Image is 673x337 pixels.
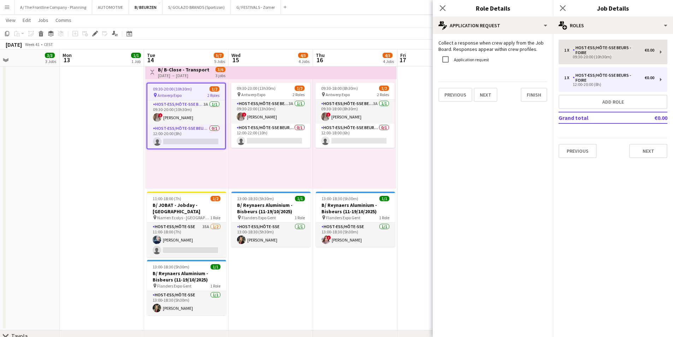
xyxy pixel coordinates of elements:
span: Namen Ecolys - [GEOGRAPHIC_DATA] [157,215,210,220]
span: Flanders Expo Gent [157,283,191,289]
span: 14 [146,56,155,64]
app-card-role: Host-ess/Hôte-sse1/113:00-18:30 (5h30m)[PERSON_NAME] [231,223,311,247]
span: 16 [315,56,325,64]
span: 13 [61,56,72,64]
app-card-role: Host-ess/Hôte-sse Beurs - Foire0/112:00-22:00 (10h) [231,124,310,148]
app-job-card: 09:30-18:00 (8h30m)1/2 Antwerp Expo2 RolesHost-ess/Hôte-sse Beurs - Foire3A1/109:30-18:00 (8h30m)... [315,83,395,148]
span: 2 Roles [377,92,389,97]
button: Next [474,88,497,102]
div: 12:00-20:00 (8h) [564,83,654,86]
button: Add role [559,95,667,109]
div: 5 Jobs [214,59,225,64]
h3: B/ Reynaers Aluminium - Bisbeurs (11-19/10/2025) [316,202,395,215]
a: Jobs [35,16,51,25]
app-job-card: 09:30-20:00 (10h30m)1/2 Antwerp Expo2 RolesHost-ess/Hôte-sse Beurs - Foire3A1/109:30-20:00 (10h30... [147,83,226,149]
app-card-role: Host-ess/Hôte-sse Beurs - Foire0/112:00-18:00 (6h) [315,124,395,148]
div: 1 Job [131,59,141,64]
span: Wed [231,52,241,58]
div: [DATE] [6,41,22,48]
div: 4 Jobs [383,59,394,64]
a: Edit [20,16,34,25]
span: Mon [63,52,72,58]
span: ! [327,236,331,240]
span: 3/3 [45,53,55,58]
div: Application Request [433,17,553,34]
button: S/ GOLAZO BRANDS (Sportizon) [163,0,231,14]
span: 1/1 [295,196,305,201]
span: 5/7 [214,53,224,58]
span: 17 [399,56,406,64]
app-card-role: Host-ess/Hôte-sse Beurs - Foire3A1/109:30-18:00 (8h30m)![PERSON_NAME] [315,100,395,124]
span: 1/1 [131,53,141,58]
div: 09:30-20:00 (10h30m) [564,55,654,59]
button: Finish [521,88,547,102]
span: Jobs [38,17,48,23]
span: 4/5 [298,53,308,58]
span: 1/2 [379,86,389,91]
span: 1/2 [295,86,305,91]
app-card-role: Host-ess/Hôte-sse35A1/211:00-18:00 (7h)[PERSON_NAME] [147,223,226,257]
div: Host-ess/Hôte-sse Beurs - Foire [573,45,645,55]
div: 4 Jobs [299,59,309,64]
h3: Job Details [553,4,673,13]
div: €0.00 [645,75,654,80]
h3: B/ JOBAT - Jobday - [GEOGRAPHIC_DATA] [147,202,226,215]
app-card-role: Host-ess/Hôte-sse1/113:00-18:30 (5h30m)![PERSON_NAME] [316,223,395,247]
span: 11:00-18:00 (7h) [153,196,181,201]
span: 1 Role [295,215,305,220]
app-job-card: 09:30-23:00 (13h30m)1/2 Antwerp Expo2 RolesHost-ess/Hôte-sse Beurs - Foire3A1/109:30-23:00 (13h30... [231,83,310,148]
a: View [3,16,18,25]
div: [DATE] → [DATE] [158,73,211,78]
div: 3 jobs [216,72,225,78]
app-job-card: 13:00-18:30 (5h30m)1/1B/ Reynaers Aluminium - Bisbeurs (11-19/10/2025) Flanders Expo Gent1 RoleHo... [231,192,311,247]
td: Grand total [559,112,634,123]
div: CEST [44,42,53,47]
h3: B/ Reynaers Aluminium - Bisbeurs (11-19/10/2025) [147,270,226,283]
span: ! [326,112,331,117]
app-job-card: 13:00-18:30 (5h30m)1/1B/ Reynaers Aluminium - Bisbeurs (11-19/10/2025) Flanders Expo Gent1 RoleHo... [316,192,395,247]
span: Flanders Expo Gent [242,215,276,220]
span: Antwerp Expo [326,92,350,97]
span: ! [158,113,163,117]
span: 1 Role [210,215,220,220]
span: 09:30-23:00 (13h30m) [237,86,276,91]
span: 13:00-18:30 (5h30m) [237,196,274,201]
span: Fri [400,52,406,58]
span: 15 [230,56,241,64]
h3: Role Details [433,4,553,13]
div: 1 x [564,75,573,80]
button: Previous [559,144,597,158]
span: Edit [23,17,31,23]
td: €0.00 [634,112,667,123]
span: 2 Roles [293,92,305,97]
button: AUTOMOTIVE [92,0,129,14]
button: Next [629,144,667,158]
span: ! [242,112,246,117]
span: Flanders Expo Gent [326,215,360,220]
span: 3/6 [216,67,225,72]
button: B/ BEURZEN [129,0,163,14]
app-card-role: Host-ess/Hôte-sse1/113:00-18:30 (5h30m)[PERSON_NAME] [147,291,226,315]
div: Roles [553,17,673,34]
span: 4/5 [383,53,392,58]
div: 3 Jobs [45,59,56,64]
app-job-card: 11:00-18:00 (7h)1/2B/ JOBAT - Jobday - [GEOGRAPHIC_DATA] Namen Ecolys - [GEOGRAPHIC_DATA]1 RoleHo... [147,192,226,257]
span: View [6,17,16,23]
a: Comms [53,16,74,25]
span: 1/2 [209,86,219,92]
h3: B/ Reynaers Aluminium - Bisbeurs (11-19/10/2025) [231,202,311,215]
app-job-card: 13:00-18:30 (5h30m)1/1B/ Reynaers Aluminium - Bisbeurs (11-19/10/2025) Flanders Expo Gent1 RoleHo... [147,260,226,315]
span: Antwerp Expo [158,93,182,98]
span: 13:00-18:30 (5h30m) [321,196,358,201]
label: Application request [453,57,489,62]
span: Comms [55,17,71,23]
span: 1 Role [379,215,389,220]
div: €0.00 [645,48,654,53]
span: 1/1 [379,196,389,201]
